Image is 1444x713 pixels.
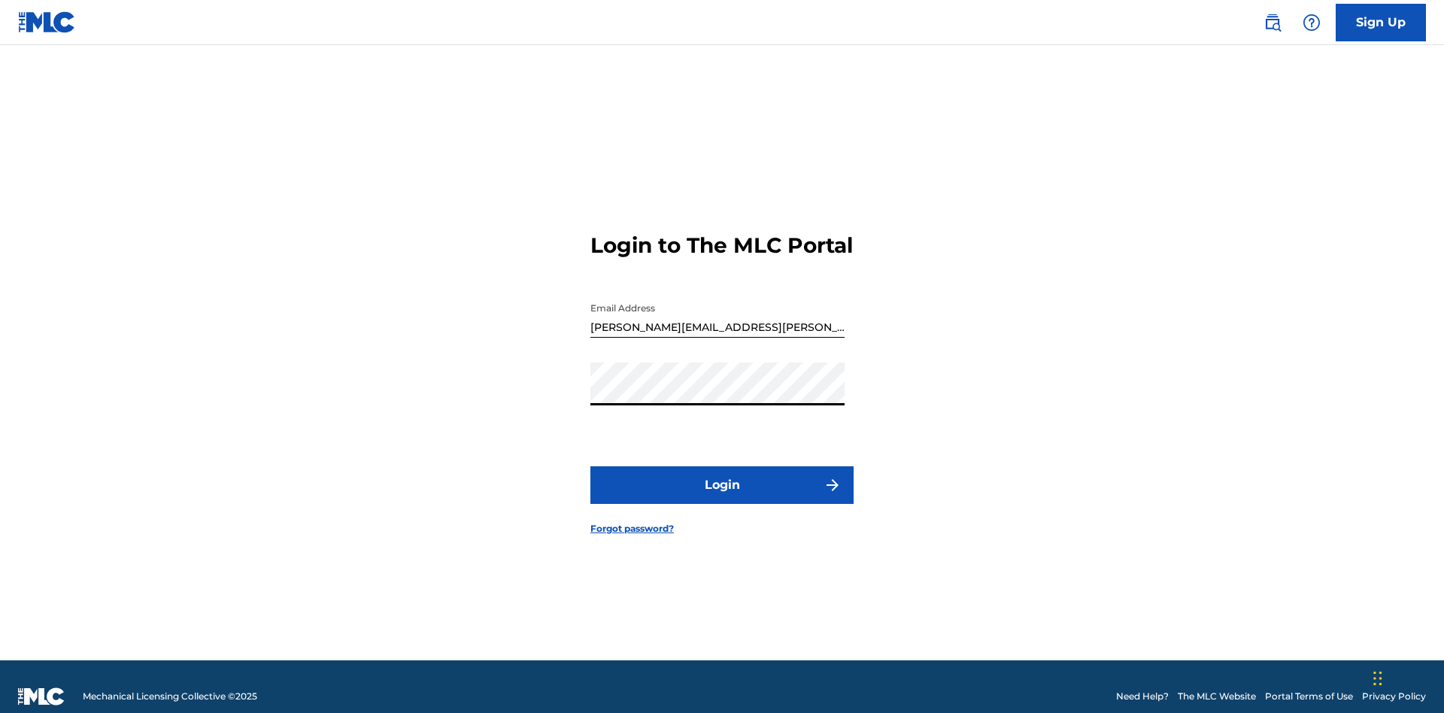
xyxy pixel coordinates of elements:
button: Login [590,466,854,504]
a: Public Search [1257,8,1288,38]
div: Help [1297,8,1327,38]
h3: Login to The MLC Portal [590,232,853,259]
a: Sign Up [1336,4,1426,41]
span: Mechanical Licensing Collective © 2025 [83,690,257,703]
img: f7272a7cc735f4ea7f67.svg [824,476,842,494]
img: logo [18,687,65,705]
img: help [1303,14,1321,32]
div: Drag [1373,656,1382,701]
img: search [1263,14,1282,32]
a: Forgot password? [590,522,674,536]
img: MLC Logo [18,11,76,33]
a: Portal Terms of Use [1265,690,1353,703]
a: Privacy Policy [1362,690,1426,703]
a: Need Help? [1116,690,1169,703]
a: The MLC Website [1178,690,1256,703]
iframe: Chat Widget [1369,641,1444,713]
